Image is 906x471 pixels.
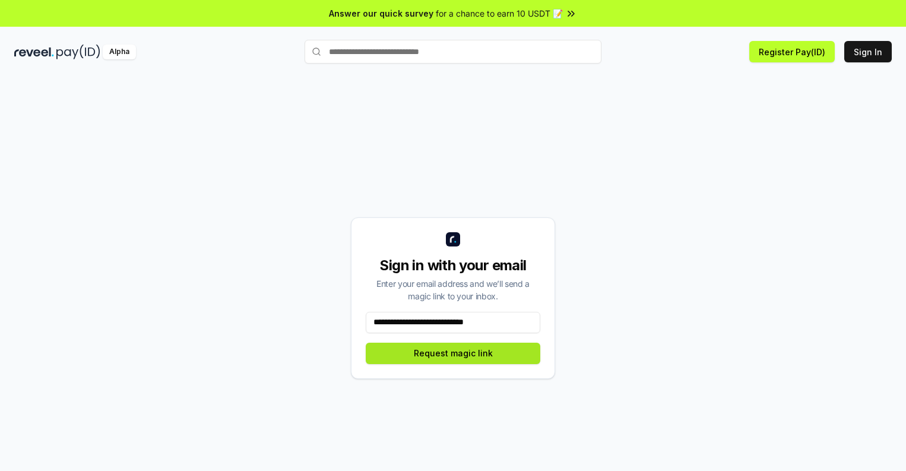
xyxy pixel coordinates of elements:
span: Answer our quick survey [329,7,433,20]
div: Sign in with your email [366,256,540,275]
span: for a chance to earn 10 USDT 📝 [436,7,563,20]
button: Sign In [844,41,892,62]
div: Alpha [103,45,136,59]
img: reveel_dark [14,45,54,59]
img: logo_small [446,232,460,246]
button: Request magic link [366,343,540,364]
div: Enter your email address and we’ll send a magic link to your inbox. [366,277,540,302]
img: pay_id [56,45,100,59]
button: Register Pay(ID) [749,41,835,62]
